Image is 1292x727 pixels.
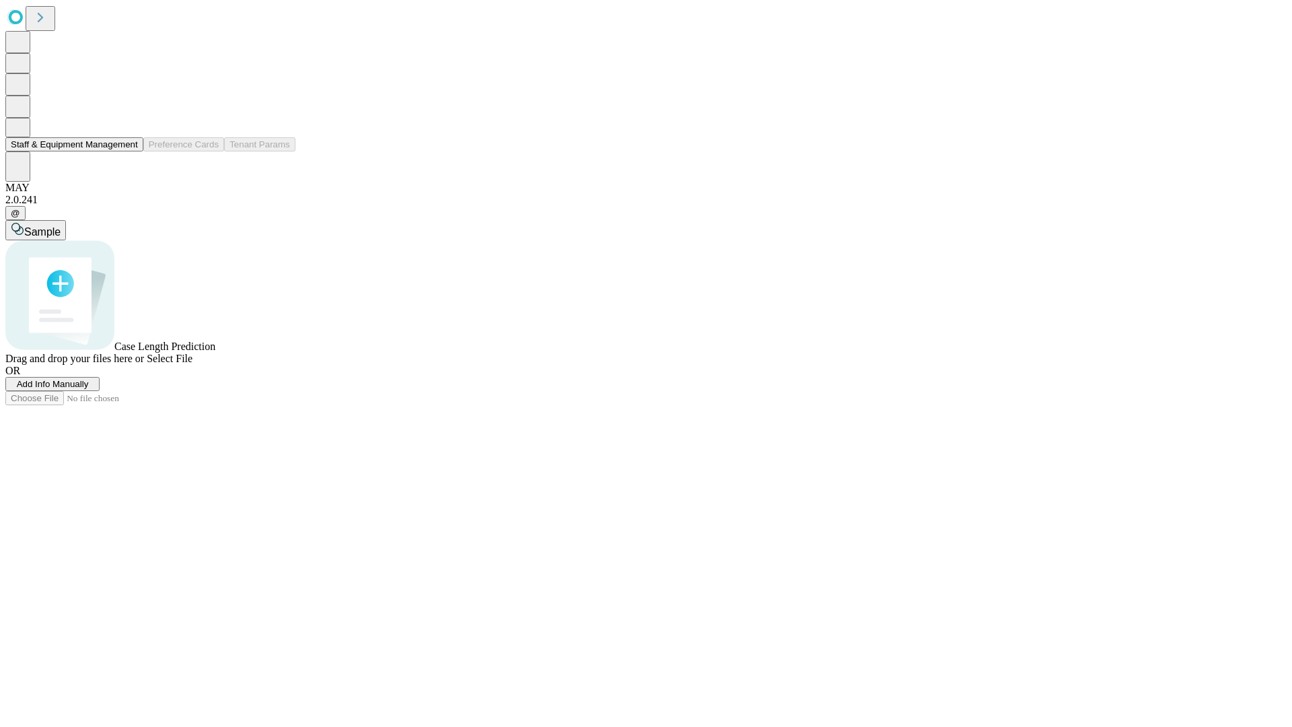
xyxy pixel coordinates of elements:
button: Staff & Equipment Management [5,137,143,151]
span: OR [5,365,20,376]
button: Tenant Params [224,137,295,151]
span: Select File [147,353,192,364]
span: Drag and drop your files here or [5,353,144,364]
span: Sample [24,226,61,238]
span: Case Length Prediction [114,341,215,352]
span: @ [11,208,20,218]
div: MAY [5,182,1287,194]
span: Add Info Manually [17,379,89,389]
button: Add Info Manually [5,377,100,391]
button: Sample [5,220,66,240]
button: Preference Cards [143,137,224,151]
button: @ [5,206,26,220]
div: 2.0.241 [5,194,1287,206]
